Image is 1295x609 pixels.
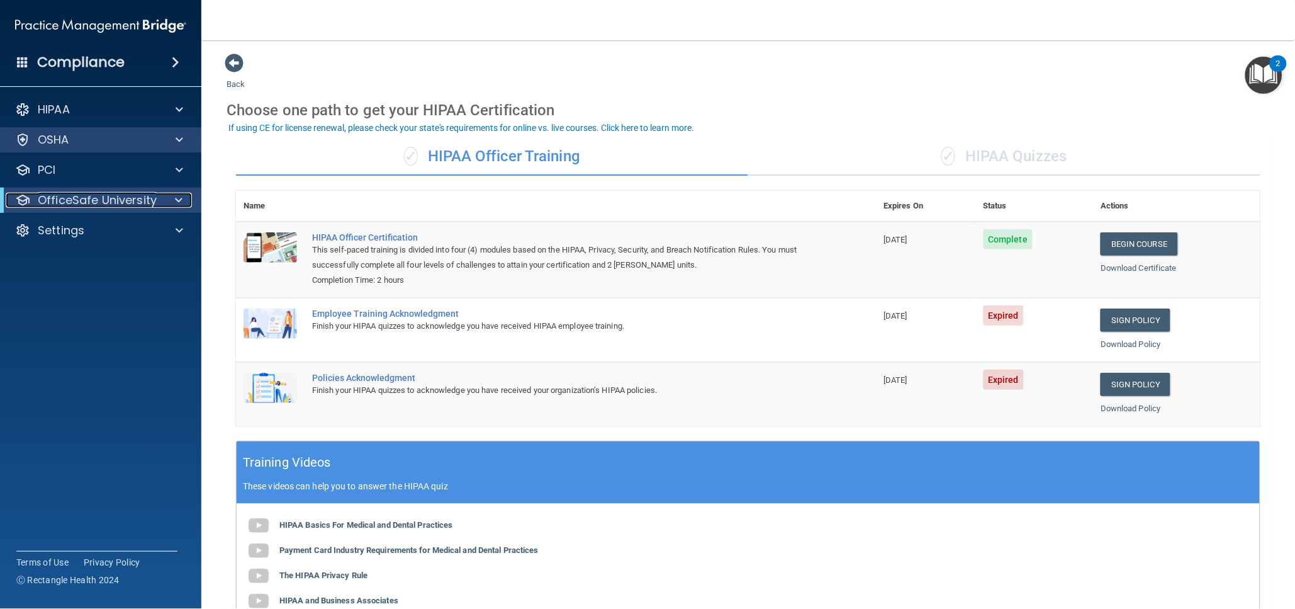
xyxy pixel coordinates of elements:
img: gray_youtube_icon.38fcd6cc.png [246,513,271,538]
p: OSHA [38,132,69,147]
div: If using CE for license renewal, please check your state's requirements for online vs. live cours... [228,123,694,132]
p: Settings [38,223,84,238]
a: Terms of Use [16,556,69,569]
span: [DATE] [883,311,907,321]
div: Finish your HIPAA quizzes to acknowledge you have received your organization’s HIPAA policies. [312,383,813,398]
h5: Training Videos [243,452,331,474]
img: gray_youtube_icon.38fcd6cc.png [246,564,271,589]
button: If using CE for license renewal, please check your state's requirements for online vs. live cours... [227,122,696,134]
a: Settings [15,223,183,238]
h4: Compliance [37,54,125,71]
a: Download Certificate [1101,263,1177,273]
span: Complete [984,229,1033,249]
iframe: Drift Widget Chat Controller [1232,522,1280,570]
div: Completion Time: 2 hours [312,273,813,288]
b: Payment Card Industry Requirements for Medical and Dental Practices [279,545,539,555]
img: gray_youtube_icon.38fcd6cc.png [246,538,271,564]
a: Begin Course [1101,232,1177,256]
span: [DATE] [883,375,907,385]
a: PCI [15,162,183,178]
a: HIPAA [15,102,183,117]
a: Back [227,64,245,89]
p: HIPAA [38,102,70,117]
div: Policies Acknowledgment [312,373,813,383]
a: Sign Policy [1101,373,1170,396]
span: [DATE] [883,235,907,244]
th: Name [236,191,305,222]
a: Sign Policy [1101,309,1170,332]
div: Finish your HIPAA quizzes to acknowledge you have received HIPAA employee training. [312,319,813,334]
img: PMB logo [15,13,186,38]
th: Actions [1093,191,1260,222]
a: OSHA [15,132,183,147]
div: This self-paced training is divided into four (4) modules based on the HIPAA, Privacy, Security, ... [312,242,813,273]
div: HIPAA Officer Training [236,138,748,176]
p: PCI [38,162,55,178]
a: Download Policy [1101,404,1161,413]
a: OfficeSafe University [15,193,182,208]
span: ✓ [941,147,955,166]
div: Choose one path to get your HIPAA Certification [227,92,1270,128]
div: HIPAA Quizzes [748,138,1260,176]
div: 2 [1276,64,1281,80]
a: Download Policy [1101,339,1161,349]
a: Privacy Policy [84,556,140,569]
b: HIPAA and Business Associates [279,596,398,605]
span: Ⓒ Rectangle Health 2024 [16,574,120,586]
th: Status [976,191,1094,222]
p: OfficeSafe University [38,193,157,208]
b: HIPAA Basics For Medical and Dental Practices [279,520,453,530]
span: ✓ [404,147,418,166]
button: Open Resource Center, 2 new notifications [1245,57,1282,94]
span: Expired [984,370,1024,390]
span: Expired [984,305,1024,326]
th: Expires On [876,191,975,222]
p: These videos can help you to answer the HIPAA quiz [243,481,1253,491]
b: The HIPAA Privacy Rule [279,571,367,580]
div: Employee Training Acknowledgment [312,309,813,319]
a: HIPAA Officer Certification [312,232,813,242]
